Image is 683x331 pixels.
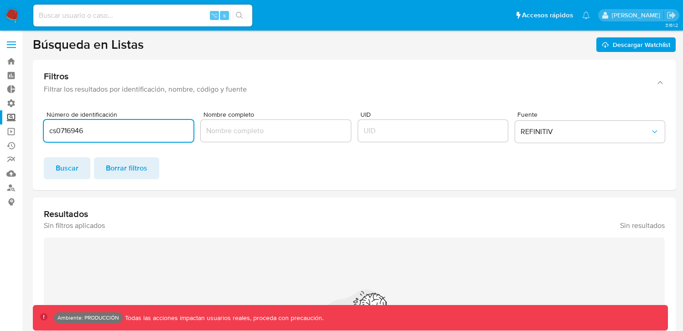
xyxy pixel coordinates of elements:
[123,314,323,322] p: Todas las acciones impactan usuarios reales, proceda con precaución.
[522,10,573,20] span: Accesos rápidos
[33,10,252,21] input: Buscar usuario o caso...
[223,11,226,20] span: s
[230,9,249,22] button: search-icon
[57,316,119,320] p: Ambiente: PRODUCCIÓN
[582,11,590,19] a: Notificaciones
[612,11,663,20] p: marcoezequiel.morales@mercadolibre.com
[211,11,218,20] span: ⌥
[667,10,676,20] a: Salir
